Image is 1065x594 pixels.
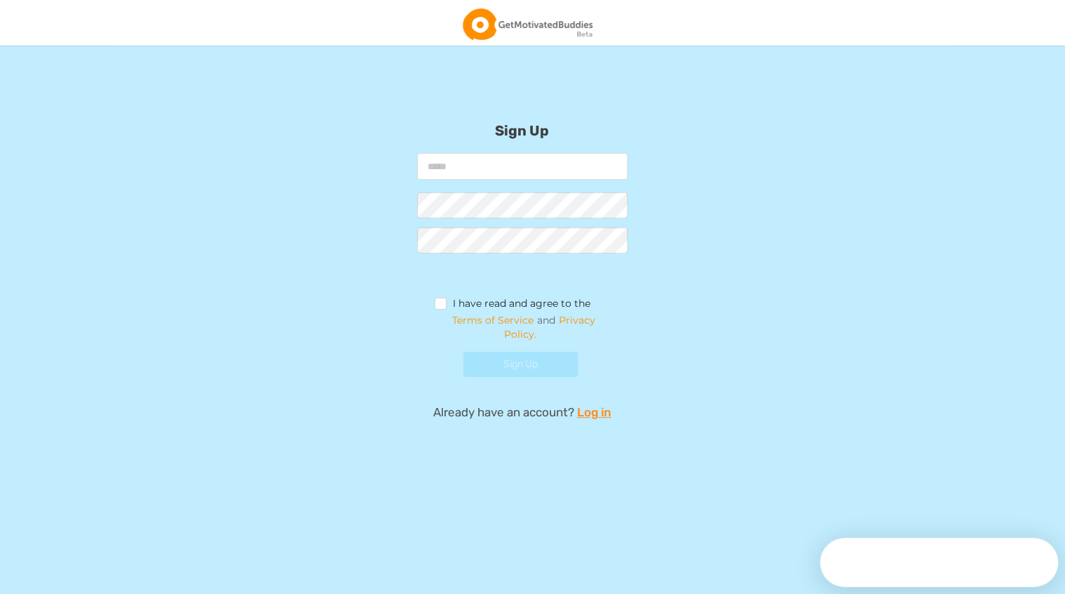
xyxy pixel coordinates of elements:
[820,538,1058,587] iframe: Intercom live chat discovery launcher
[577,404,611,421] a: Log in
[452,314,534,326] a: Terms of Service
[435,298,590,313] label: I have read and agree to the
[435,313,610,341] span: and
[1017,546,1051,580] iframe: Intercom live chat
[242,87,803,139] h2: Sign Up
[242,404,803,421] p: Already have an account?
